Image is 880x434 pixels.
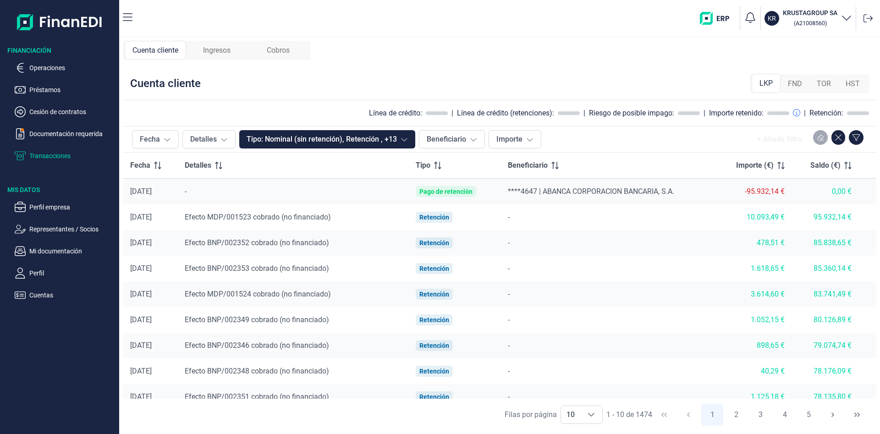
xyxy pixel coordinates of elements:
[799,315,852,324] div: 80.126,89 €
[15,84,115,95] button: Préstamos
[130,238,170,247] div: [DATE]
[267,45,290,56] span: Cobros
[838,75,867,93] div: HST
[508,341,510,350] span: -
[736,160,774,171] span: Importe (€)
[508,187,674,196] span: ****4647 | ABANCA CORPORACION BANCARIA, S.A.
[130,264,170,273] div: [DATE]
[185,238,329,247] span: Efecto BNP/002352 cobrado (no financiado)
[508,264,510,273] span: -
[186,41,247,60] div: Ingresos
[416,160,430,171] span: Tipo
[369,109,422,118] div: Línea de crédito:
[589,109,674,118] div: Riesgo de posible impago:
[130,392,170,401] div: [DATE]
[185,341,329,350] span: Efecto BNP/002346 cobrado (no financiado)
[15,290,115,301] button: Cuentas
[419,130,485,148] button: Beneficiario
[759,78,773,89] span: LKP
[29,106,115,117] p: Cesión de contratos
[130,76,201,91] div: Cuenta cliente
[724,341,785,350] div: 898,65 €
[724,392,785,401] div: 1.125,18 €
[130,213,170,222] div: [DATE]
[799,392,852,401] div: 78.135,80 €
[788,78,802,89] span: FND
[419,316,449,324] div: Retención
[606,411,652,418] span: 1 - 10 de 1474
[709,109,764,118] div: Importe retenido:
[29,290,115,301] p: Cuentas
[768,14,776,23] p: KR
[29,62,115,73] p: Operaciones
[799,367,852,376] div: 78.176,09 €
[726,404,748,426] button: Page 2
[799,290,852,299] div: 83.741,49 €
[580,406,602,423] div: Choose
[29,202,115,213] p: Perfil empresa
[130,367,170,376] div: [DATE]
[508,315,510,324] span: -
[799,264,852,273] div: 85.360,14 €
[774,404,796,426] button: Page 4
[724,367,785,376] div: 40,29 €
[15,202,115,213] button: Perfil empresa
[457,109,554,118] div: Línea de crédito (retenciones):
[799,238,852,247] div: 85.838,65 €
[724,315,785,324] div: 1.052,15 €
[419,291,449,298] div: Retención
[17,7,103,37] img: Logo de aplicación
[15,246,115,257] button: Mi documentación
[239,130,415,148] button: Tipo: Nominal (sin retención), Retención , +13
[29,84,115,95] p: Préstamos
[185,315,329,324] span: Efecto BNP/002349 cobrado (no financiado)
[451,108,453,119] div: |
[182,130,236,148] button: Detalles
[15,150,115,161] button: Transacciones
[125,41,186,60] div: Cuenta cliente
[752,74,781,93] div: LKP
[419,188,473,195] div: Pago de retención
[29,150,115,161] p: Transacciones
[508,213,510,221] span: -
[794,20,827,27] small: Copiar cif
[185,392,329,401] span: Efecto BNP/002351 cobrado (no financiado)
[653,404,675,426] button: First Page
[724,290,785,299] div: 3.614,60 €
[29,246,115,257] p: Mi documentación
[724,238,785,247] div: 478,51 €
[419,393,449,401] div: Retención
[29,268,115,279] p: Perfil
[701,404,723,426] button: Page 1
[185,367,329,375] span: Efecto BNP/002348 cobrado (no financiado)
[724,213,785,222] div: 10.093,49 €
[508,238,510,247] span: -
[799,213,852,222] div: 95.932,14 €
[700,12,736,25] img: erp
[29,128,115,139] p: Documentación requerida
[799,341,852,350] div: 79.074,74 €
[508,392,510,401] span: -
[185,187,187,196] span: -
[185,160,211,171] span: Detalles
[817,78,831,89] span: TOR
[29,224,115,235] p: Representantes / Socios
[185,290,331,298] span: Efecto MDP/001524 cobrado (no financiado)
[508,290,510,298] span: -
[130,187,170,196] div: [DATE]
[419,368,449,375] div: Retención
[489,130,541,148] button: Importe
[130,341,170,350] div: [DATE]
[798,404,820,426] button: Page 5
[247,41,309,60] div: Cobros
[15,128,115,139] button: Documentación requerida
[130,315,170,324] div: [DATE]
[130,160,150,171] span: Fecha
[799,187,852,196] div: 0,00 €
[419,265,449,272] div: Retención
[132,45,178,56] span: Cuenta cliente
[804,108,806,119] div: |
[15,62,115,73] button: Operaciones
[505,409,557,420] div: Filas por página
[783,8,837,17] h3: KRUSTAGROUP SA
